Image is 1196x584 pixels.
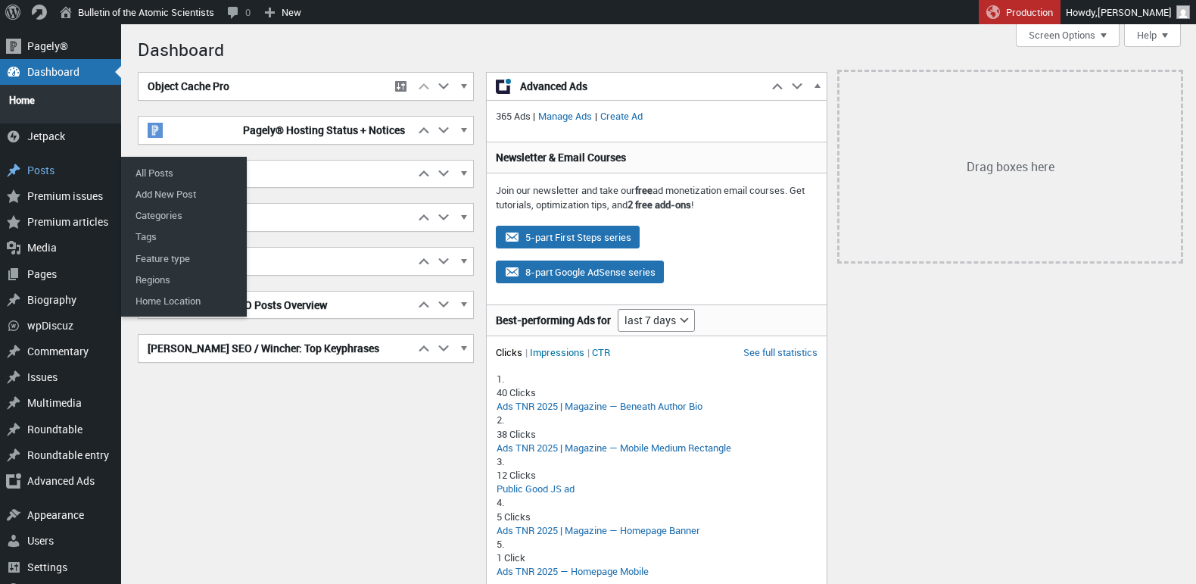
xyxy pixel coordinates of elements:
[628,198,691,211] strong: 2 free add-ons
[497,537,817,551] div: 5.
[530,345,590,359] li: Impressions
[125,226,246,247] a: Tags
[139,335,414,362] h2: [PERSON_NAME] SEO / Wincher: Top Keyphrases
[497,399,702,413] a: Ads TNR 2025 | Magazine — Beneath Author Bio
[497,427,817,441] div: 38 Clicks
[496,313,611,328] h3: Best-performing Ads for
[496,150,818,165] h3: Newsletter & Email Courses
[496,226,640,248] button: 5-part First Steps series
[497,413,817,426] div: 2.
[520,79,758,94] span: Advanced Ads
[139,117,414,144] h2: Pagely® Hosting Status + Notices
[138,32,1181,64] h1: Dashboard
[497,482,575,495] a: Public Good JS ad
[139,204,414,231] h2: At a Glance
[497,372,817,386] div: 1.
[1016,24,1120,47] button: Screen Options
[497,454,817,468] div: 3.
[125,183,246,205] a: Add New Post
[497,441,731,454] a: Ads TNR 2025 | Magazine — Mobile Medium Rectangle
[597,109,646,123] a: Create Ad
[139,161,414,188] h2: Site Health Status
[497,551,817,564] div: 1 Click
[497,510,817,523] div: 5 Clicks
[139,292,414,319] h2: [PERSON_NAME] SEO Posts Overview
[496,261,664,283] button: 8-part Google AdSense series
[496,183,818,213] p: Join our newsletter and take our ad monetization email courses. Get tutorials, optimization tips,...
[125,205,246,226] a: Categories
[497,468,817,482] div: 12 Clicks
[125,269,246,290] a: Regions
[1098,5,1172,19] span: [PERSON_NAME]
[496,345,528,359] li: Clicks
[592,345,610,359] li: CTR
[125,290,246,311] a: Home Location
[497,386,817,399] div: 40 Clicks
[497,523,700,537] a: Ads TNR 2025 | Magazine — Homepage Banner
[743,345,818,359] a: See full statistics
[139,248,414,275] h2: Activity
[535,109,595,123] a: Manage Ads
[125,162,246,183] a: All Posts
[635,183,653,197] strong: free
[148,123,163,138] img: pagely-w-on-b20x20.png
[125,248,246,269] a: Feature type
[497,495,817,509] div: 4.
[1124,24,1181,47] button: Help
[139,73,387,100] h2: Object Cache Pro
[496,109,818,124] p: 365 Ads | |
[497,564,649,578] a: Ads TNR 2025 — Homepage Mobile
